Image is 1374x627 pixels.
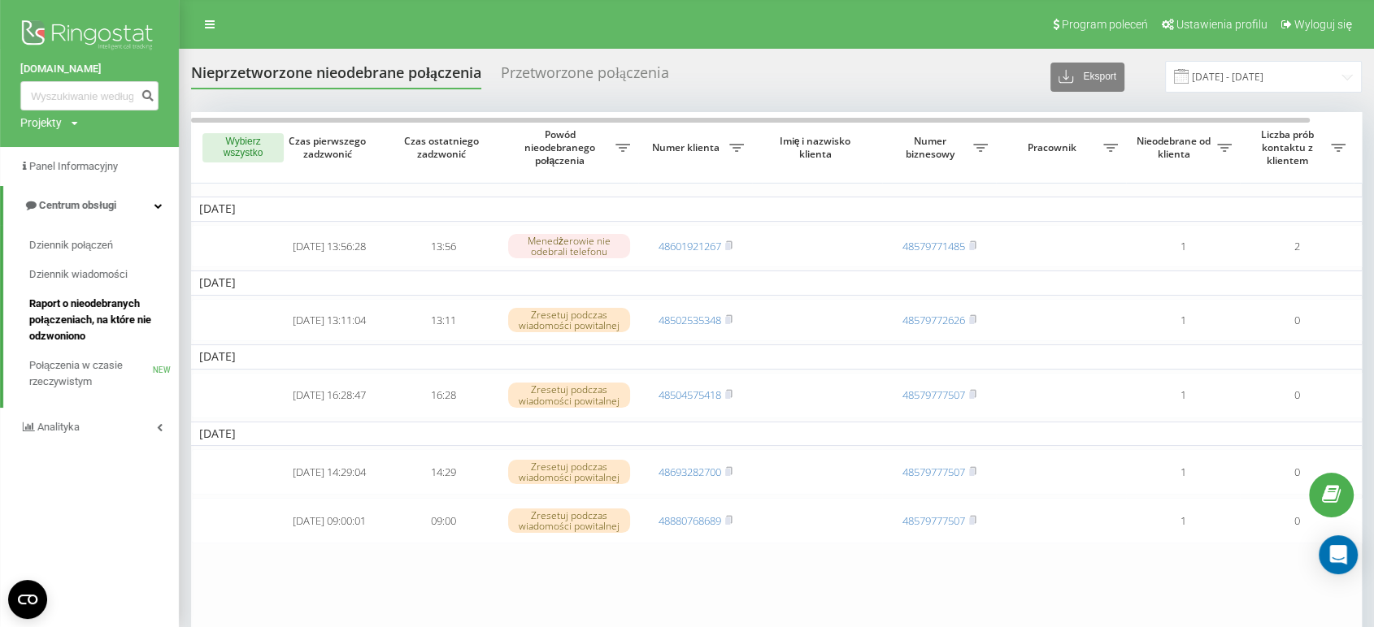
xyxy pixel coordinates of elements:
div: Zresetuj podczas wiadomości powitalnej [508,383,630,407]
span: Połączenia w czasie rzeczywistym [29,357,153,390]
td: 13:11 [386,299,500,342]
a: Raport o nieodebranych połączeniach, na które nie odzwoniono [29,289,179,351]
span: Dziennik połączeń [29,237,113,253]
td: 1 [1126,449,1240,495]
span: Raport o nieodebranych połączeniach, na które nie odzwoniono [29,296,171,344]
a: Dziennik wiadomości [29,260,179,289]
td: 13:56 [386,225,500,268]
div: Projekty [20,115,62,131]
span: Pracownik [1004,141,1103,154]
a: Centrum obsługi [3,186,179,225]
a: Dziennik połączeń [29,231,179,260]
span: Liczba prób kontaktu z klientem [1248,128,1331,166]
div: Open Intercom Messenger [1319,535,1358,574]
span: Numer biznesowy [890,135,973,160]
span: Panel Informacyjny [29,160,118,172]
span: Wyloguj się [1294,18,1352,31]
div: Przetworzone połączenia [501,64,669,89]
a: 48579777507 [902,465,965,479]
img: Ringostat logo [20,16,159,57]
a: 48579772626 [902,313,965,327]
td: [DATE] 13:56:28 [272,225,386,268]
input: Wyszukiwanie według numeru [20,81,159,110]
td: 0 [1240,498,1354,543]
td: 1 [1126,498,1240,543]
span: Analityka [37,421,80,433]
span: Numer klienta [646,141,729,154]
span: Czas ostatniego zadzwonić [399,135,487,160]
a: [DOMAIN_NAME] [20,61,159,77]
span: Czas pierwszego zadzwonić [285,135,373,160]
a: 48502535348 [659,313,721,327]
a: 48880768689 [659,513,721,528]
span: Program poleceń [1062,18,1148,31]
a: 48601921267 [659,239,721,253]
td: 2 [1240,225,1354,268]
td: [DATE] 14:29:04 [272,449,386,495]
div: Zresetuj podczas wiadomości powitalnej [508,308,630,332]
div: Menedżerowie nie odebrali telefonu [508,234,630,258]
a: 48693282700 [659,465,721,479]
td: 1 [1126,373,1240,418]
a: 48579777507 [902,387,965,402]
a: Połączenia w czasie rzeczywistymNEW [29,351,179,396]
div: Nieprzetworzone nieodebrane połączenia [191,64,481,89]
span: Ustawienia profilu [1176,18,1267,31]
td: 0 [1240,299,1354,342]
span: Dziennik wiadomości [29,266,128,283]
td: 0 [1240,449,1354,495]
div: Zresetuj podczas wiadomości powitalnej [508,508,630,533]
td: 1 [1126,299,1240,342]
td: 09:00 [386,498,500,543]
a: 48579777507 [902,513,965,528]
td: [DATE] 09:00:01 [272,498,386,543]
span: Powód nieodebranego połączenia [508,128,615,166]
td: [DATE] 13:11:04 [272,299,386,342]
td: 0 [1240,373,1354,418]
td: 16:28 [386,373,500,418]
button: Open CMP widget [8,580,47,619]
td: [DATE] 16:28:47 [272,373,386,418]
span: Nieodebrane od klienta [1134,135,1217,160]
span: Centrum obsługi [39,199,116,211]
a: 48579771485 [902,239,965,253]
button: Eksport [1050,63,1124,92]
span: Imię i nazwisko klienta [766,135,868,160]
button: Wybierz wszystko [202,133,284,162]
a: 48504575418 [659,387,721,402]
td: 1 [1126,225,1240,268]
td: 14:29 [386,449,500,495]
div: Zresetuj podczas wiadomości powitalnej [508,460,630,484]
